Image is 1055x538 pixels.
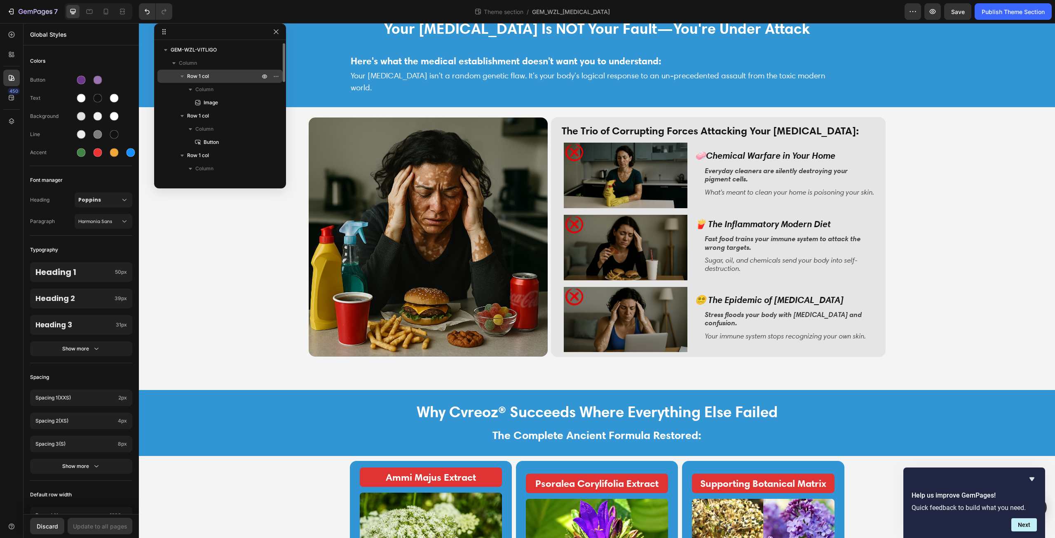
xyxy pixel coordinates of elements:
[30,113,75,120] div: Background
[204,178,223,186] span: Heading
[422,101,737,115] h2: The Trio of Corrupting Forces Attacking Your [MEDICAL_DATA]:
[30,196,75,204] span: Heading
[118,394,127,402] span: 2px
[62,345,101,353] div: Show more
[187,112,209,120] span: Row 1 col
[73,522,127,531] div: Update to all pages
[396,454,520,466] strong: psoralea corylifolia extract
[68,518,132,534] button: Update to all pages
[8,88,20,94] div: 450
[37,522,58,531] div: Discard
[222,448,362,460] p: ammi majus extract
[30,490,72,500] span: Default row width
[179,59,197,67] span: Column
[212,47,705,70] p: Your [MEDICAL_DATA] isn't a random genetic flaw. It's your body's logical response to an un-prece...
[527,7,529,16] span: /
[58,395,71,401] span: (xxs)
[566,287,723,304] strong: Stress floods your body with [MEDICAL_DATA] and confusion.
[554,454,694,467] p: supporting botanical matrix
[35,417,115,425] p: Spacing 2
[35,294,111,303] p: Heading 2
[3,3,61,20] button: 7
[30,175,63,185] span: Font manager
[30,56,45,66] span: Colors
[30,372,49,382] span: Spacing
[30,30,132,39] p: Global Styles
[482,7,525,16] span: Theme section
[30,245,58,255] span: Typography
[195,85,213,94] span: Column
[566,211,722,228] strong: Fast food trains your immune system to attack the wrong targets.
[116,321,127,329] span: 31px
[195,164,213,173] span: Column
[951,8,965,15] span: Save
[566,143,709,160] strong: Everyday cleaners are silently destroying your pigment cells.
[35,512,106,519] p: Row width
[425,192,548,257] img: gempages_578683414689874817-658e9199-e9af-46df-be16-00434928a245.png
[139,23,1055,538] iframe: Design area
[944,3,971,20] button: Save
[556,127,736,138] p: 🧼Chemical Warfare in Your Home
[982,7,1045,16] div: Publish Theme Section
[425,120,548,185] img: gempages_578683414689874817-387ebf1b-d6ff-4690-9ef4-880792c16652.png
[62,462,101,470] div: Show more
[975,3,1052,20] button: Publish Theme Section
[532,7,610,16] span: GEM_WZL_[MEDICAL_DATA]
[566,309,736,317] p: Your immune system stops recognizing your own skin.
[30,131,75,138] div: Line
[75,214,132,229] button: Harmonia Sans
[78,196,120,204] span: Poppins
[912,474,1037,531] div: Help us improve GemPages!
[30,341,132,356] button: Show more
[556,271,736,282] p: 😵‍💫 The Epidemic of [MEDICAL_DATA]
[556,195,736,206] p: 🍟 The Inflammatory Modern Diet
[30,218,75,225] span: Paragraph
[912,491,1037,500] h2: Help us improve GemPages!
[54,7,58,16] p: 7
[118,417,127,425] span: 4px
[912,504,1037,512] p: Quick feedback to build what you need.
[75,193,132,207] button: Poppins
[118,440,127,448] span: 8px
[115,295,127,302] span: 39px
[35,440,115,448] p: Spacing 3
[59,441,66,447] span: (s)
[35,320,113,329] p: Heading 3
[204,138,219,146] span: Button
[59,418,68,424] span: (xs)
[354,405,563,419] strong: The Complete Ancient Formula Restored:
[171,46,217,54] span: GEM-WZL-VITLIGO
[35,267,112,277] p: Heading 1
[204,99,218,107] span: Image
[278,379,639,398] strong: Why Cvreoz® Succeeds Where Everything Else Failed
[110,512,127,519] span: 1200px
[1011,518,1037,531] button: Next question
[78,218,120,225] span: Harmonia Sans
[187,72,209,80] span: Row 1 col
[139,3,172,20] div: Undo/Redo
[30,518,64,534] button: Discard
[35,394,115,402] p: Spacing 1
[566,233,736,250] p: Sugar, oil, and chemicals send your body into self-destruction.
[212,31,705,45] p: Here's what the medical establishment doesn't want you to understand:
[187,151,209,160] span: Row 1 col
[1027,474,1037,484] button: Hide survey
[170,94,409,334] img: gempages_578683414689874817-19122af0-b732-4700-9733-271329d4f304.png
[30,149,75,156] div: Accent
[425,264,548,329] img: gempages_578683414689874817-821c96c3-b547-4755-8183-661f59ba98f5.png
[30,76,75,84] div: Button
[30,94,75,102] div: Text
[195,125,213,133] span: Column
[566,165,736,173] p: What's meant to clean your home is poisoning your skin.
[115,268,127,276] span: 50px
[30,459,132,474] button: Show more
